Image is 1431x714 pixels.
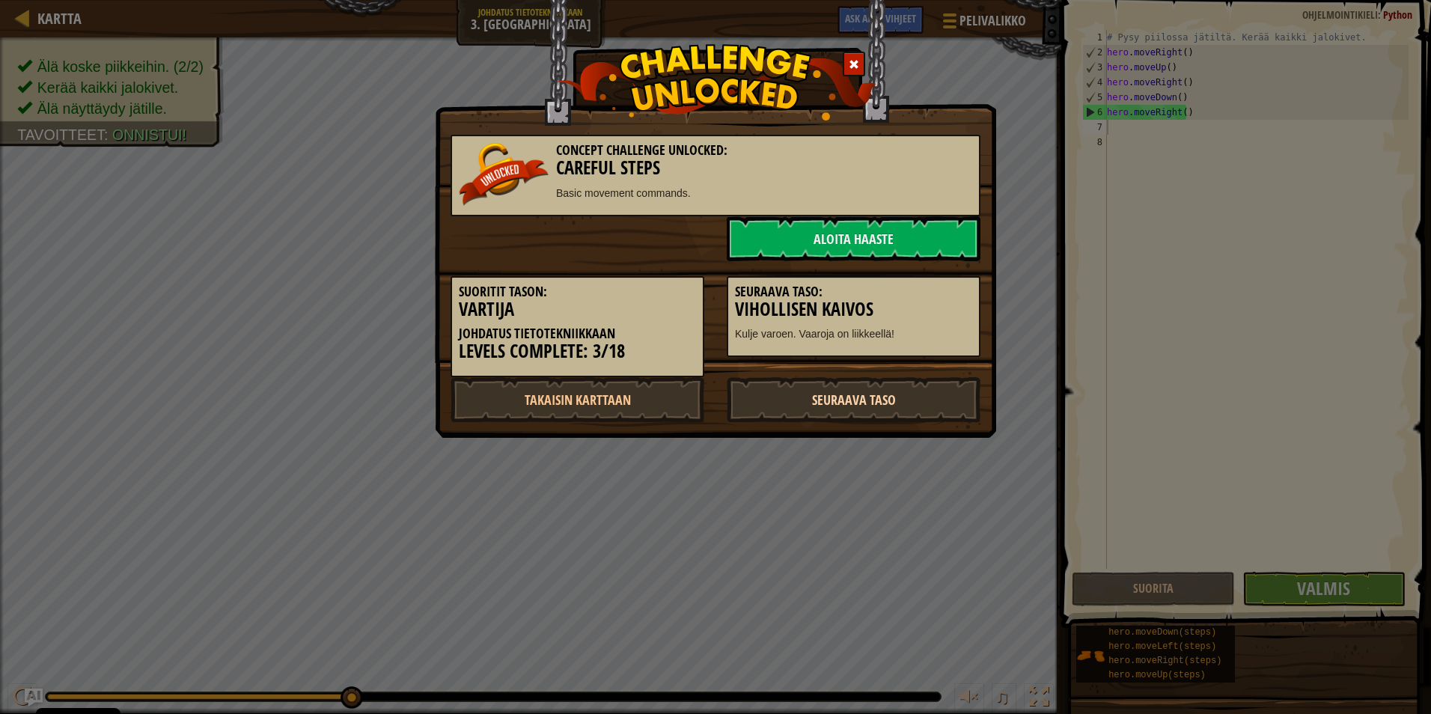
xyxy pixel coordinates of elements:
[727,216,980,261] a: Aloita haaste
[459,158,972,178] h3: Careful Steps
[735,284,972,299] h5: Seuraava taso:
[459,143,549,206] img: unlocked_banner.png
[459,299,696,320] h3: Vartija
[555,44,876,120] img: challenge_unlocked.png
[451,377,704,422] a: Takaisin karttaan
[459,186,972,201] p: Basic movement commands.
[735,326,972,341] p: Kulje varoen. Vaaroja on liikkeellä!
[459,284,696,299] h5: Suoritit tason:
[735,299,972,320] h3: Vihollisen Kaivos
[556,141,727,159] span: Concept Challenge Unlocked:
[459,326,696,341] h5: Johdatus tietotekniikkaan
[727,377,980,422] a: Seuraava taso
[459,341,696,361] h3: Levels Complete: 3/18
